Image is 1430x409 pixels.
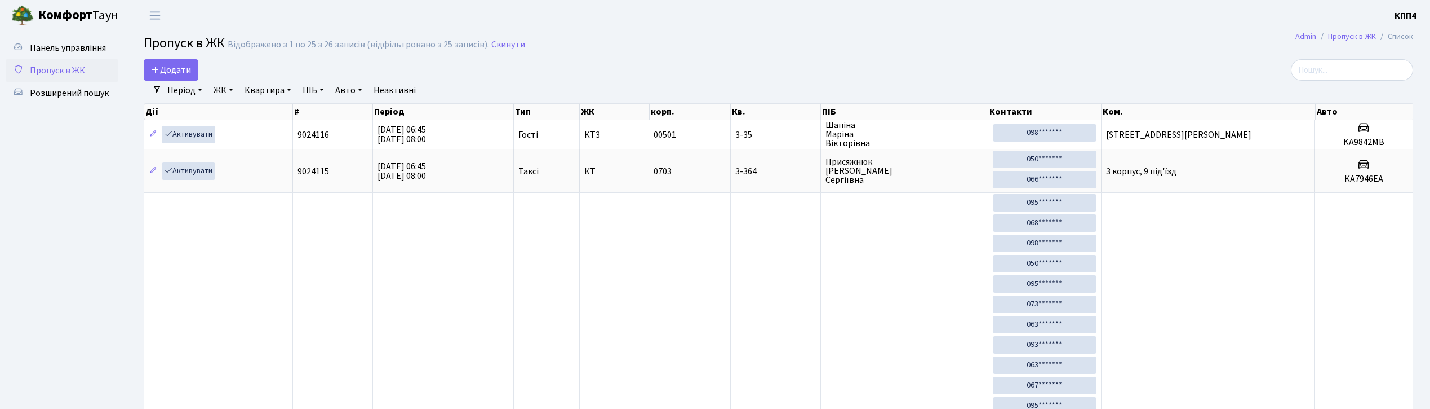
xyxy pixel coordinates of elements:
[378,160,426,182] span: [DATE] 06:45 [DATE] 08:00
[1376,30,1413,43] li: Список
[654,129,676,141] span: 00501
[240,81,296,100] a: Квартира
[6,82,118,104] a: Розширений пошук
[1328,30,1376,42] a: Пропуск в ЖК
[1316,104,1414,120] th: Авто
[1106,129,1251,141] span: [STREET_ADDRESS][PERSON_NAME]
[144,59,198,81] a: Додати
[1395,10,1416,22] b: КПП4
[30,64,85,77] span: Пропуск в ЖК
[735,130,816,139] span: 3-35
[1320,174,1408,184] h5: КА7946ЕА
[30,87,109,99] span: Розширений пошук
[1106,165,1176,178] span: 3 корпус, 9 під'їзд
[144,33,225,53] span: Пропуск в ЖК
[293,104,373,120] th: #
[584,167,644,176] span: КТ
[209,81,238,100] a: ЖК
[518,167,539,176] span: Таксі
[735,167,816,176] span: 3-364
[518,130,538,139] span: Гості
[1291,59,1413,81] input: Пошук...
[163,81,207,100] a: Період
[297,129,329,141] span: 9024116
[228,39,489,50] div: Відображено з 1 по 25 з 26 записів (відфільтровано з 25 записів).
[141,6,169,25] button: Переключити навігацію
[1295,30,1316,42] a: Admin
[298,81,328,100] a: ПІБ
[1320,137,1408,148] h5: KA9842MB
[821,104,988,120] th: ПІБ
[731,104,821,120] th: Кв.
[297,165,329,178] span: 9024115
[151,64,191,76] span: Додати
[38,6,118,25] span: Таун
[1278,25,1430,49] nav: breadcrumb
[38,6,92,24] b: Комфорт
[580,104,649,120] th: ЖК
[373,104,514,120] th: Період
[825,157,983,184] span: Присяжнюк [PERSON_NAME] Сергіївна
[162,126,215,143] a: Активувати
[144,104,293,120] th: Дії
[6,59,118,82] a: Пропуск в ЖК
[30,42,106,54] span: Панель управління
[825,121,983,148] span: Шапіна Маріна Вікторівна
[162,162,215,180] a: Активувати
[654,165,672,178] span: 0703
[988,104,1102,120] th: Контакти
[6,37,118,59] a: Панель управління
[514,104,580,120] th: Тип
[650,104,731,120] th: корп.
[378,124,426,146] span: [DATE] 06:45 [DATE] 08:00
[584,130,644,139] span: КТ3
[369,81,420,100] a: Неактивні
[11,5,34,27] img: logo.png
[491,39,525,50] a: Скинути
[1102,104,1315,120] th: Ком.
[1395,9,1416,23] a: КПП4
[331,81,367,100] a: Авто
